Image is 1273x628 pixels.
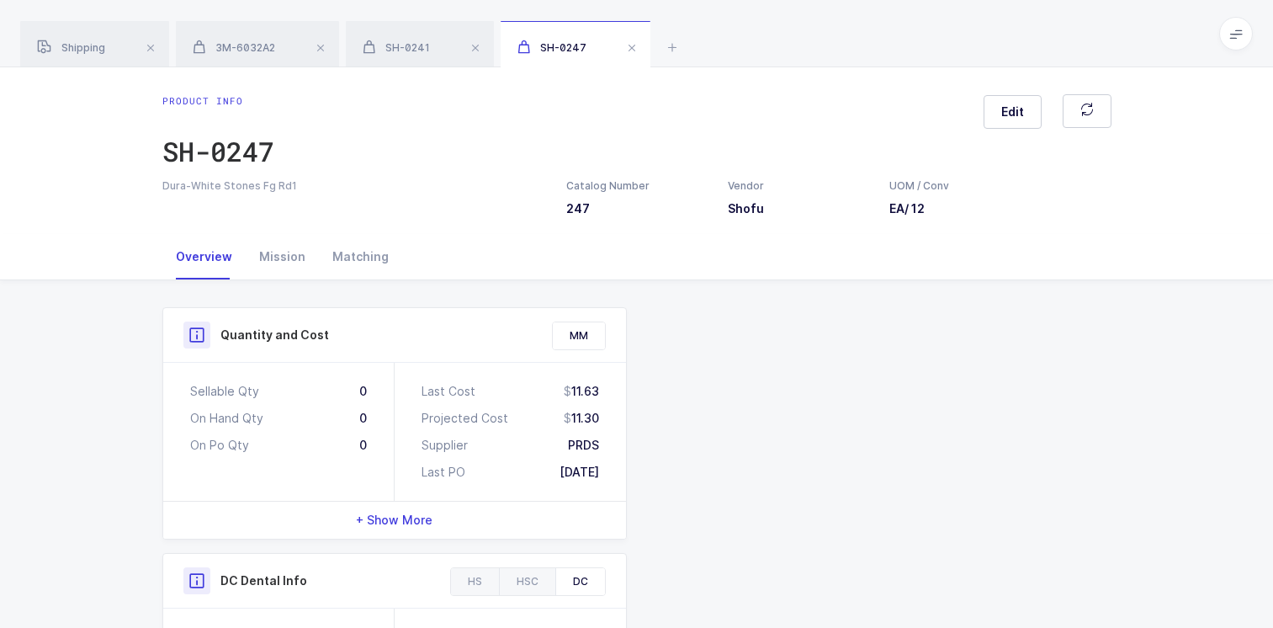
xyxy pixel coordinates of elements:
h3: EA [889,200,950,217]
div: Matching [319,234,402,279]
div: PRDS [568,437,599,454]
div: MM [553,322,605,349]
div: Dura-White Stones Fg Rd1 [162,178,546,194]
div: Last PO [422,464,465,481]
div: HSC [499,568,555,595]
div: Overview [162,234,246,279]
span: SH-0247 [517,41,586,54]
div: 11.30 [564,410,599,427]
div: + Show More [163,502,626,539]
h3: Shofu [728,200,869,217]
div: Product info [162,94,274,108]
span: SH-0241 [363,41,430,54]
span: Shipping [37,41,105,54]
span: + Show More [356,512,432,529]
span: 3M-6032A2 [193,41,275,54]
div: On Hand Qty [190,410,263,427]
div: Mission [246,234,319,279]
div: Projected Cost [422,410,508,427]
span: / 12 [904,201,925,216]
div: Supplier [422,437,468,454]
span: Edit [1001,104,1024,120]
div: UOM / Conv [889,178,950,194]
h3: DC Dental Info [220,572,307,589]
div: Last Cost [422,383,475,400]
div: 0 [359,437,367,454]
div: Sellable Qty [190,383,259,400]
div: 0 [359,383,367,400]
div: DC [555,568,605,595]
div: 0 [359,410,367,427]
div: On Po Qty [190,437,249,454]
div: HS [451,568,499,595]
div: 11.63 [564,383,599,400]
button: Edit [984,95,1042,129]
div: [DATE] [560,464,599,481]
h3: Quantity and Cost [220,327,329,343]
div: Vendor [728,178,869,194]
